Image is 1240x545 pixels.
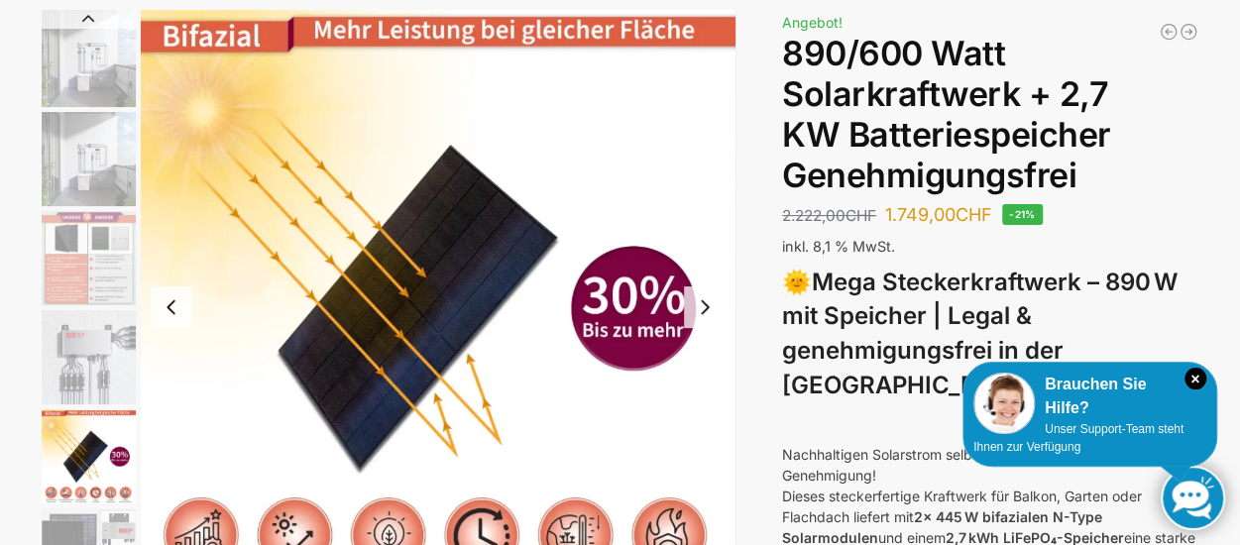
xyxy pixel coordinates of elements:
h3: 🌞 [782,266,1198,403]
li: 2 / 12 [37,109,136,208]
li: 3 / 12 [37,208,136,307]
button: Previous slide [151,286,192,328]
li: 4 / 12 [37,307,136,406]
img: Balkonkraftwerk mit 2,7kw Speicher [42,10,136,107]
img: Customer service [973,373,1035,434]
img: BDS1000 [42,310,136,404]
div: Brauchen Sie Hilfe? [973,373,1206,420]
bdi: 1.749,00 [885,204,992,225]
li: 5 / 12 [37,406,136,505]
h1: 890/600 Watt Solarkraftwerk + 2,7 KW Batteriespeicher Genehmigungsfrei [782,34,1198,195]
a: Balkonkraftwerk 890 Watt Solarmodulleistung mit 2kW/h Zendure Speicher [1179,22,1198,42]
img: Bificial im Vergleich zu billig Modulen [42,211,136,305]
img: Balkonkraftwerk mit 2,7kw Speicher [42,112,136,206]
img: Bificial 30 % mehr Leistung [42,409,136,503]
a: Balkonkraftwerk 405/600 Watt erweiterbar [1159,22,1179,42]
strong: Mega Steckerkraftwerk – 890 W mit Speicher | Legal & genehmigungsfrei in der [GEOGRAPHIC_DATA] [782,268,1178,399]
i: Schließen [1184,368,1206,389]
button: Next slide [684,286,726,328]
span: Unser Support-Team steht Ihnen zur Verfügung [973,422,1184,454]
button: Previous slide [42,9,136,29]
span: -21% [1002,204,1043,225]
span: Angebot! [782,14,843,31]
span: inkl. 8,1 % MwSt. [782,238,895,255]
li: 1 / 12 [37,10,136,109]
span: CHF [845,206,876,225]
span: CHF [956,204,992,225]
bdi: 2.222,00 [782,206,876,225]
